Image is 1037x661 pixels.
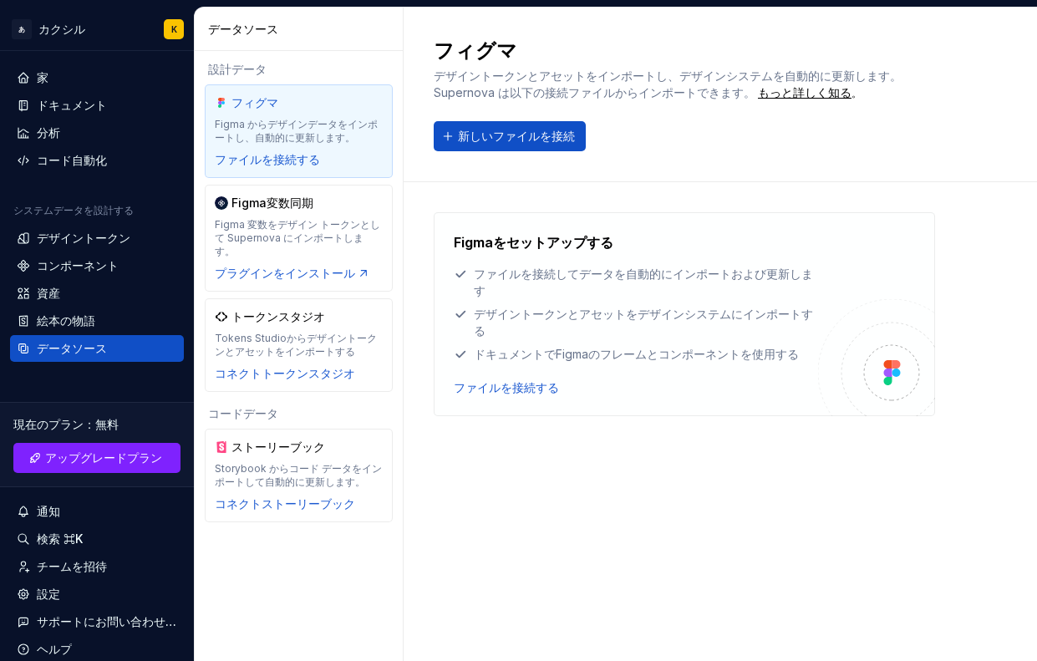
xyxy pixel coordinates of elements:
[37,258,119,272] font: コンポーネント
[458,129,575,143] font: 新しいファイルを接続
[231,95,278,109] font: フィグマ
[95,417,119,431] font: 無料
[474,267,813,297] font: ファイルを接続してデータを自動的にインポートおよび更新します
[205,429,393,522] a: ストーリーブックStorybook からコード データをインポートして自動的に更新します。コネクトストーリーブック
[208,22,278,36] font: データソース
[215,332,377,358] font: Tokens Studioからデザイントークンとアセットをインポートする
[10,147,184,174] a: コード自動化
[215,496,355,512] button: コネクトストーリーブック
[215,152,320,166] font: ファイルを接続する
[37,642,72,656] font: ヘルプ
[10,252,184,279] a: コンポーネント
[434,69,902,99] font: デザイントークンとアセットをインポートし、デザインシステムを自動的に更新します。Supernova は以下の接続ファイルからインポートできます。
[37,125,60,140] font: 分析
[758,84,851,101] a: もっと詳しく知る
[10,608,184,635] button: サポートにお問い合わせください
[10,498,184,525] button: 通知
[758,85,851,99] font: もっと詳しく知る
[205,84,393,178] a: フィグマFigma からデザインデータをインポートし、自動的に更新します。ファイルを接続する
[37,98,107,112] font: ドキュメント
[37,153,107,167] font: コード自動化
[37,531,83,546] font: 検索 ⌘K
[205,298,393,392] a: トークンスタジオTokens Studioからデザイントークンとアセットをインポートするコネクトトークンスタジオ
[215,218,380,257] font: Figma 変数をデザイン トークンとして Supernova にインポートします。
[37,231,130,245] font: デザイントークン
[37,559,107,573] font: チームを招待
[37,70,48,84] font: 家
[37,313,95,328] font: 絵本の物語
[38,22,85,36] font: カクシル
[231,309,325,323] font: トークンスタジオ
[10,553,184,580] a: チームを招待
[37,504,60,518] font: 通知
[215,151,320,168] button: ファイルを接続する
[205,185,393,292] a: Figma変数同期Figma 変数をデザイン トークンとして Supernova にインポートします。プラグインをインストール
[215,266,355,280] font: プラグインをインストール
[45,450,162,465] font: アップグレードプラン
[10,526,184,552] button: 検索 ⌘K
[215,365,355,382] button: コネクトトークンスタジオ
[215,366,355,380] font: コネクトトークンスタジオ
[10,280,184,307] a: 資産
[10,581,184,608] a: 設定
[10,64,184,91] a: 家
[10,225,184,252] a: デザイントークン
[454,379,559,396] button: ファイルを接続する
[474,347,799,361] font: ドキュメントでFigmaのフレームとコンポーネントを使用する
[208,406,278,420] font: コードデータ
[3,11,191,47] button: あカクシルK
[13,417,84,431] font: 現在のプラン
[215,118,378,144] font: Figma からデザインデータをインポートし、自動的に更新します。
[84,417,95,431] font: ：
[10,308,184,334] a: 絵本の物語
[13,443,180,473] button: アップグレードプラン
[10,335,184,362] a: データソース
[215,265,370,282] button: プラグインをインストール
[10,119,184,146] a: 分析
[231,440,325,454] font: ストーリーブック
[37,587,60,601] font: 設定
[37,614,212,628] font: サポートにお問い合わせください
[37,286,60,300] font: 資産
[208,62,267,76] font: 設計データ
[474,307,813,338] font: デザイントークンとアセットをデザインシステムにインポートする
[231,196,313,210] font: Figma変数同期
[215,462,382,488] font: Storybook からコード データをインポートして自動的に更新します。
[851,87,862,99] font: 。
[37,341,107,355] font: データソース
[13,204,134,216] font: システムデータを設計する
[18,25,25,33] font: あ
[454,234,613,251] font: Figmaをセットアップする
[434,38,517,63] font: フィグマ
[171,24,177,34] font: K
[215,496,355,511] font: コネクトストーリーブック
[454,380,559,394] font: ファイルを接続する
[10,92,184,119] a: ドキュメント
[434,121,586,151] button: 新しいファイルを接続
